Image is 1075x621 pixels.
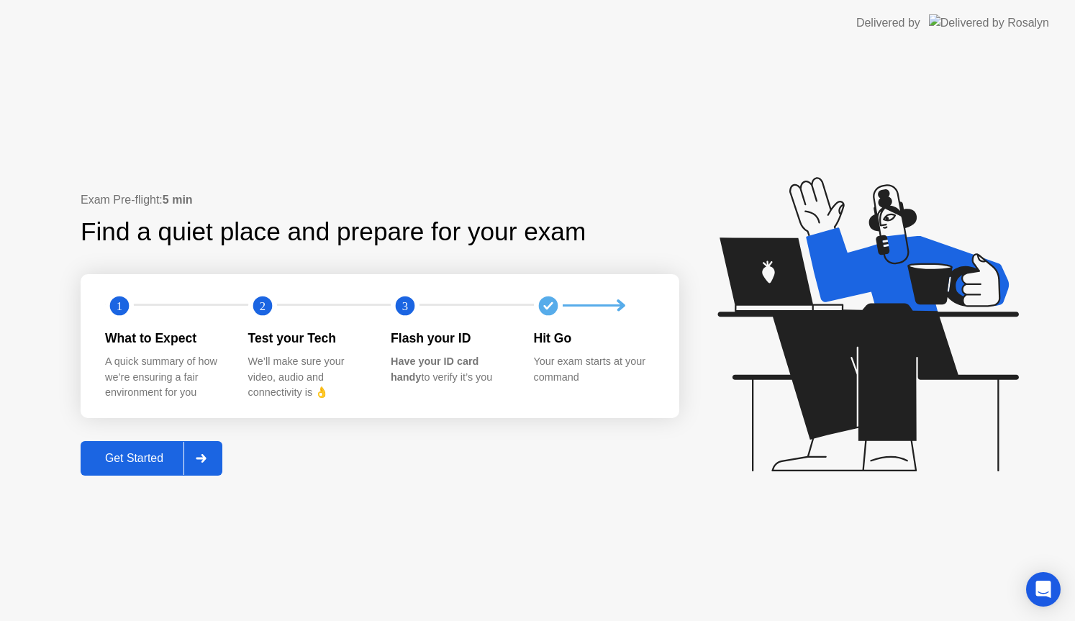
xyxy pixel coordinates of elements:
text: 2 [259,299,265,312]
div: Flash your ID [391,329,511,348]
div: Exam Pre-flight: [81,191,679,209]
div: Open Intercom Messenger [1026,572,1061,607]
b: Have your ID card handy [391,355,478,383]
text: 3 [402,299,408,312]
div: Find a quiet place and prepare for your exam [81,213,588,251]
div: Delivered by [856,14,920,32]
b: 5 min [163,194,193,206]
div: A quick summary of how we’re ensuring a fair environment for you [105,354,225,401]
div: Test your Tech [248,329,368,348]
text: 1 [117,299,122,312]
div: Hit Go [534,329,654,348]
div: Get Started [85,452,183,465]
div: Your exam starts at your command [534,354,654,385]
img: Delivered by Rosalyn [929,14,1049,31]
div: What to Expect [105,329,225,348]
button: Get Started [81,441,222,476]
div: We’ll make sure your video, audio and connectivity is 👌 [248,354,368,401]
div: to verify it’s you [391,354,511,385]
